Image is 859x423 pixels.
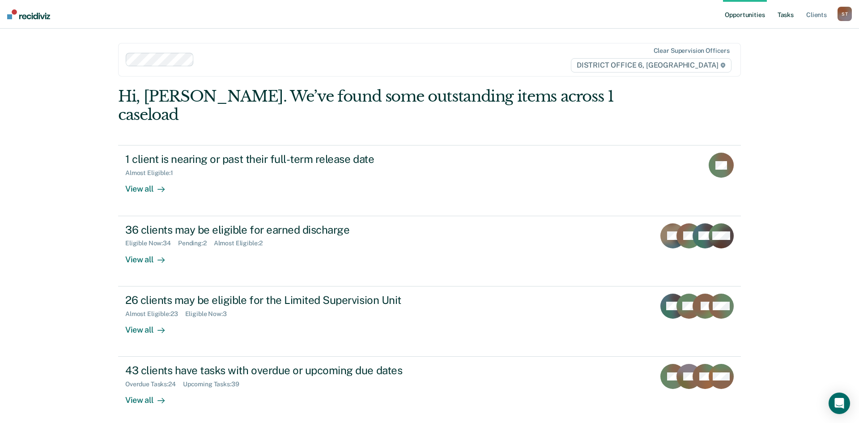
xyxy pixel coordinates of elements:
[125,380,183,388] div: Overdue Tasks : 24
[7,9,50,19] img: Recidiviz
[125,310,185,318] div: Almost Eligible : 23
[125,294,439,307] div: 26 clients may be eligible for the Limited Supervision Unit
[118,145,741,216] a: 1 client is nearing or past their full-term release dateAlmost Eligible:1View all
[829,393,850,414] div: Open Intercom Messenger
[118,87,617,124] div: Hi, [PERSON_NAME]. We’ve found some outstanding items across 1 caseload
[125,177,175,194] div: View all
[185,310,234,318] div: Eligible Now : 3
[118,286,741,357] a: 26 clients may be eligible for the Limited Supervision UnitAlmost Eligible:23Eligible Now:3View all
[214,239,270,247] div: Almost Eligible : 2
[838,7,852,21] button: ST
[118,216,741,286] a: 36 clients may be eligible for earned dischargeEligible Now:34Pending:2Almost Eligible:2View all
[838,7,852,21] div: S T
[183,380,247,388] div: Upcoming Tasks : 39
[125,169,180,177] div: Almost Eligible : 1
[125,247,175,265] div: View all
[125,388,175,406] div: View all
[125,239,178,247] div: Eligible Now : 34
[654,47,730,55] div: Clear supervision officers
[125,364,439,377] div: 43 clients have tasks with overdue or upcoming due dates
[125,223,439,236] div: 36 clients may be eligible for earned discharge
[571,58,731,73] span: DISTRICT OFFICE 6, [GEOGRAPHIC_DATA]
[178,239,214,247] div: Pending : 2
[125,153,439,166] div: 1 client is nearing or past their full-term release date
[125,317,175,335] div: View all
